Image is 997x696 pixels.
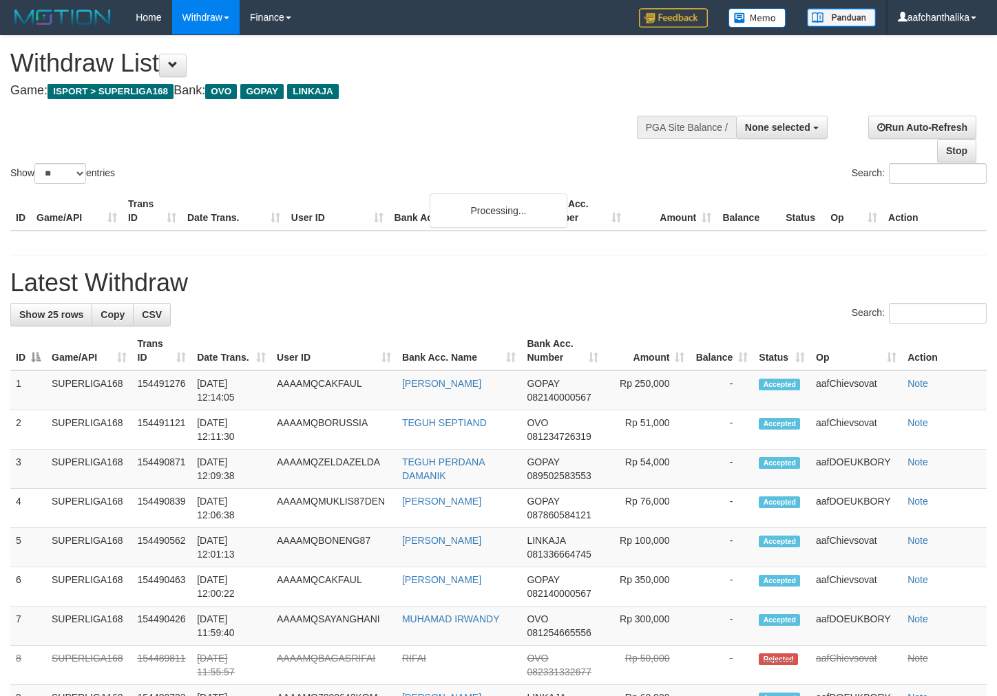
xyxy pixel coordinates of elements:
[10,528,46,567] td: 5
[717,191,780,231] th: Balance
[402,613,500,624] a: MUHAMAD IRWANDY
[527,627,591,638] span: Copy 081254665556 to clipboard
[690,567,753,607] td: -
[690,489,753,528] td: -
[852,163,987,184] label: Search:
[402,378,481,389] a: [PERSON_NAME]
[132,646,192,685] td: 154489811
[10,84,651,98] h4: Game: Bank:
[10,303,92,326] a: Show 25 rows
[205,84,237,99] span: OVO
[191,410,271,450] td: [DATE] 12:11:30
[92,303,134,326] a: Copy
[759,575,800,587] span: Accepted
[10,370,46,410] td: 1
[527,456,559,467] span: GOPAY
[19,309,83,320] span: Show 25 rows
[759,418,800,430] span: Accepted
[759,496,800,508] span: Accepted
[690,528,753,567] td: -
[191,370,271,410] td: [DATE] 12:14:05
[907,653,928,664] a: Note
[46,607,132,646] td: SUPERLIGA168
[527,470,591,481] span: Copy 089502583553 to clipboard
[271,410,397,450] td: AAAAMQBORUSSIA
[46,450,132,489] td: SUPERLIGA168
[937,139,976,162] a: Stop
[132,450,192,489] td: 154490871
[637,116,736,139] div: PGA Site Balance /
[133,303,171,326] a: CSV
[527,574,559,585] span: GOPAY
[10,489,46,528] td: 4
[191,450,271,489] td: [DATE] 12:09:38
[132,489,192,528] td: 154490839
[627,191,717,231] th: Amount
[389,191,537,231] th: Bank Acc. Name
[10,269,987,297] h1: Latest Withdraw
[810,410,902,450] td: aafChievsovat
[10,607,46,646] td: 7
[191,607,271,646] td: [DATE] 11:59:40
[521,331,603,370] th: Bank Acc. Number: activate to sort column ascending
[883,191,987,231] th: Action
[736,116,828,139] button: None selected
[810,450,902,489] td: aafDOEUKBORY
[810,331,902,370] th: Op: activate to sort column ascending
[810,370,902,410] td: aafChievsovat
[10,567,46,607] td: 6
[536,191,627,231] th: Bank Acc. Number
[759,653,797,665] span: Rejected
[604,370,691,410] td: Rp 250,000
[123,191,182,231] th: Trans ID
[48,84,174,99] span: ISPORT > SUPERLIGA168
[271,607,397,646] td: AAAAMQSAYANGHANI
[527,431,591,442] span: Copy 081234726319 to clipboard
[907,613,928,624] a: Note
[191,489,271,528] td: [DATE] 12:06:38
[191,567,271,607] td: [DATE] 12:00:22
[46,410,132,450] td: SUPERLIGA168
[810,528,902,567] td: aafChievsovat
[780,191,825,231] th: Status
[604,646,691,685] td: Rp 50,000
[807,8,876,27] img: panduan.png
[132,370,192,410] td: 154491276
[759,614,800,626] span: Accepted
[527,417,548,428] span: OVO
[402,496,481,507] a: [PERSON_NAME]
[132,410,192,450] td: 154491121
[690,450,753,489] td: -
[271,489,397,528] td: AAAAMQMUKLIS87DEN
[402,574,481,585] a: [PERSON_NAME]
[271,646,397,685] td: AAAAMQBAGASRIFAI
[10,50,651,77] h1: Withdraw List
[191,528,271,567] td: [DATE] 12:01:13
[604,528,691,567] td: Rp 100,000
[191,331,271,370] th: Date Trans.: activate to sort column ascending
[604,567,691,607] td: Rp 350,000
[271,528,397,567] td: AAAAMQBONENG87
[286,191,389,231] th: User ID
[753,331,810,370] th: Status: activate to sort column ascending
[402,456,485,481] a: TEGUH PERDANA DAMANIK
[46,528,132,567] td: SUPERLIGA168
[527,613,548,624] span: OVO
[902,331,987,370] th: Action
[527,378,559,389] span: GOPAY
[907,456,928,467] a: Note
[728,8,786,28] img: Button%20Memo.svg
[240,84,284,99] span: GOPAY
[10,410,46,450] td: 2
[810,567,902,607] td: aafChievsovat
[182,191,286,231] th: Date Trans.
[46,567,132,607] td: SUPERLIGA168
[271,450,397,489] td: AAAAMQZELDAZELDA
[10,7,115,28] img: MOTION_logo.png
[402,417,487,428] a: TEGUH SEPTIAND
[397,331,521,370] th: Bank Acc. Name: activate to sort column ascending
[604,410,691,450] td: Rp 51,000
[690,410,753,450] td: -
[527,509,591,520] span: Copy 087860584121 to clipboard
[10,331,46,370] th: ID: activate to sort column descending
